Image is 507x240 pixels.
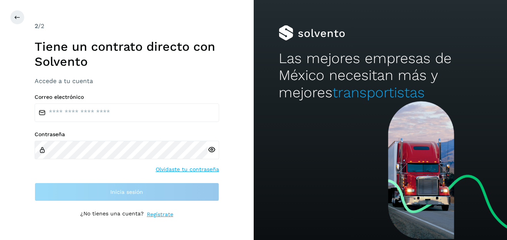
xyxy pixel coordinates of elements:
[35,183,219,201] button: Inicia sesión
[332,84,425,101] span: transportistas
[147,210,173,218] a: Regístrate
[110,189,143,195] span: Inicia sesión
[35,22,219,31] div: /2
[279,50,482,101] h2: Las mejores empresas de México necesitan más y mejores
[35,22,38,30] span: 2
[156,165,219,173] a: Olvidaste tu contraseña
[35,77,219,85] h3: Accede a tu cuenta
[35,94,219,100] label: Correo electrónico
[35,131,219,138] label: Contraseña
[80,210,144,218] p: ¿No tienes una cuenta?
[35,39,219,69] h1: Tiene un contrato directo con Solvento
